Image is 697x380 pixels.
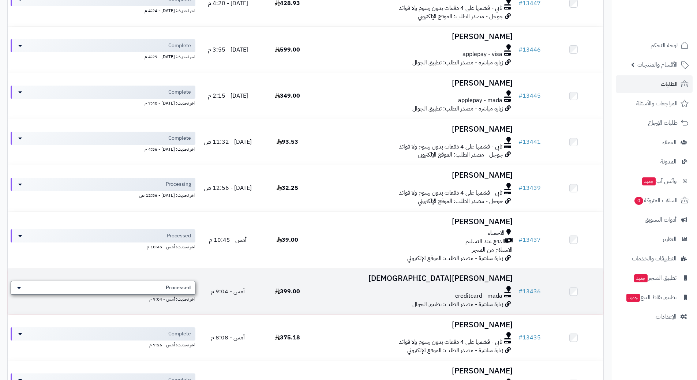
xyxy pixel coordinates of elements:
a: العملاء [616,133,693,151]
span: 32.25 [277,184,298,192]
span: وآتس آب [641,176,677,186]
div: اخر تحديث: أمس - 9:04 م [11,295,195,302]
span: الدفع عند التسليم [465,237,505,246]
span: Complete [168,89,191,96]
a: التقارير [616,230,693,248]
span: 93.53 [277,138,298,146]
h3: [PERSON_NAME][DEMOGRAPHIC_DATA] [320,274,513,283]
span: السلات المتروكة [634,195,678,206]
span: [DATE] - 3:55 م [208,45,248,54]
span: تابي - قسّمها على 4 دفعات بدون رسوم ولا فوائد [399,143,502,151]
a: تطبيق المتجرجديد [616,269,693,287]
span: 599.00 [275,45,300,54]
span: أمس - 8:08 م [211,333,245,342]
h3: [PERSON_NAME] [320,321,513,329]
a: #13445 [518,91,541,100]
span: # [518,138,522,146]
span: # [518,333,522,342]
span: 349.00 [275,91,300,100]
span: applepay - mada [458,96,502,105]
span: تابي - قسّمها على 4 دفعات بدون رسوم ولا فوائد [399,338,502,346]
a: #13439 [518,184,541,192]
span: Complete [168,330,191,338]
h3: [PERSON_NAME] [320,367,513,375]
a: المراجعات والأسئلة [616,95,693,112]
span: الطلبات [661,79,678,89]
a: المدونة [616,153,693,170]
a: لوحة التحكم [616,37,693,54]
h3: [PERSON_NAME] [320,171,513,180]
div: اخر تحديث: أمس - 9:26 م [11,341,195,348]
a: الإعدادات [616,308,693,326]
span: جديد [634,274,648,282]
div: اخر تحديث: [DATE] - 7:40 م [11,99,195,106]
span: جديد [626,294,640,302]
span: [DATE] - 2:15 م [208,91,248,100]
div: اخر تحديث: [DATE] - 4:29 م [11,52,195,60]
a: #13436 [518,287,541,296]
h3: [PERSON_NAME] [320,79,513,87]
img: logo-2.png [647,7,690,22]
span: 39.00 [277,236,298,244]
span: Processing [166,181,191,188]
span: Processed [167,232,191,240]
h3: [PERSON_NAME] [320,125,513,133]
span: 399.00 [275,287,300,296]
span: جوجل - مصدر الطلب: الموقع الإلكتروني [418,150,503,159]
span: أمس - 9:04 م [211,287,245,296]
div: اخر تحديث: [DATE] - 4:56 م [11,145,195,153]
span: applepay - visa [462,50,502,59]
span: creditcard - mada [455,292,502,300]
span: Complete [168,42,191,49]
span: تابي - قسّمها على 4 دفعات بدون رسوم ولا فوائد [399,189,502,197]
span: لوحة التحكم [651,40,678,50]
span: زيارة مباشرة - مصدر الطلب: تطبيق الجوال [412,58,503,67]
span: Processed [166,284,191,291]
span: جوجل - مصدر الطلب: الموقع الإلكتروني [418,197,503,206]
a: طلبات الإرجاع [616,114,693,132]
span: # [518,184,522,192]
a: #13437 [518,236,541,244]
div: اخر تحديث: [DATE] - 12:56 ص [11,191,195,199]
span: # [518,45,522,54]
a: وآتس آبجديد [616,172,693,190]
span: [DATE] - 12:56 ص [204,184,252,192]
span: جوجل - مصدر الطلب: الموقع الإلكتروني [418,12,503,21]
span: الأقسام والمنتجات [637,60,678,70]
a: #13441 [518,138,541,146]
span: تطبيق المتجر [633,273,677,283]
span: الاحساء [488,229,505,237]
span: المدونة [660,157,677,167]
h3: [PERSON_NAME] [320,218,513,226]
span: Complete [168,135,191,142]
span: تابي - قسّمها على 4 دفعات بدون رسوم ولا فوائد [399,4,502,12]
span: جديد [642,177,656,185]
span: 0 [634,196,644,205]
span: الإعدادات [656,312,677,322]
a: التطبيقات والخدمات [616,250,693,267]
span: # [518,236,522,244]
a: #13435 [518,333,541,342]
span: التطبيقات والخدمات [632,253,677,264]
span: التقارير [663,234,677,244]
span: أمس - 10:45 م [209,236,247,244]
span: طلبات الإرجاع [648,118,678,128]
span: زيارة مباشرة - مصدر الطلب: تطبيق الجوال [412,300,503,309]
span: تطبيق نقاط البيع [626,292,677,302]
span: # [518,287,522,296]
span: [DATE] - 11:32 ص [204,138,252,146]
span: أدوات التسويق [645,215,677,225]
span: 375.18 [275,333,300,342]
span: زيارة مباشرة - مصدر الطلب: الموقع الإلكتروني [407,346,503,355]
a: #13446 [518,45,541,54]
span: المراجعات والأسئلة [636,98,678,109]
h3: [PERSON_NAME] [320,33,513,41]
span: زيارة مباشرة - مصدر الطلب: تطبيق الجوال [412,104,503,113]
span: العملاء [662,137,677,147]
a: السلات المتروكة0 [616,192,693,209]
span: زيارة مباشرة - مصدر الطلب: الموقع الإلكتروني [407,254,503,263]
span: # [518,91,522,100]
a: تطبيق نقاط البيعجديد [616,289,693,306]
span: الاستلام من المتجر [472,245,513,254]
div: اخر تحديث: أمس - 10:45 م [11,242,195,250]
